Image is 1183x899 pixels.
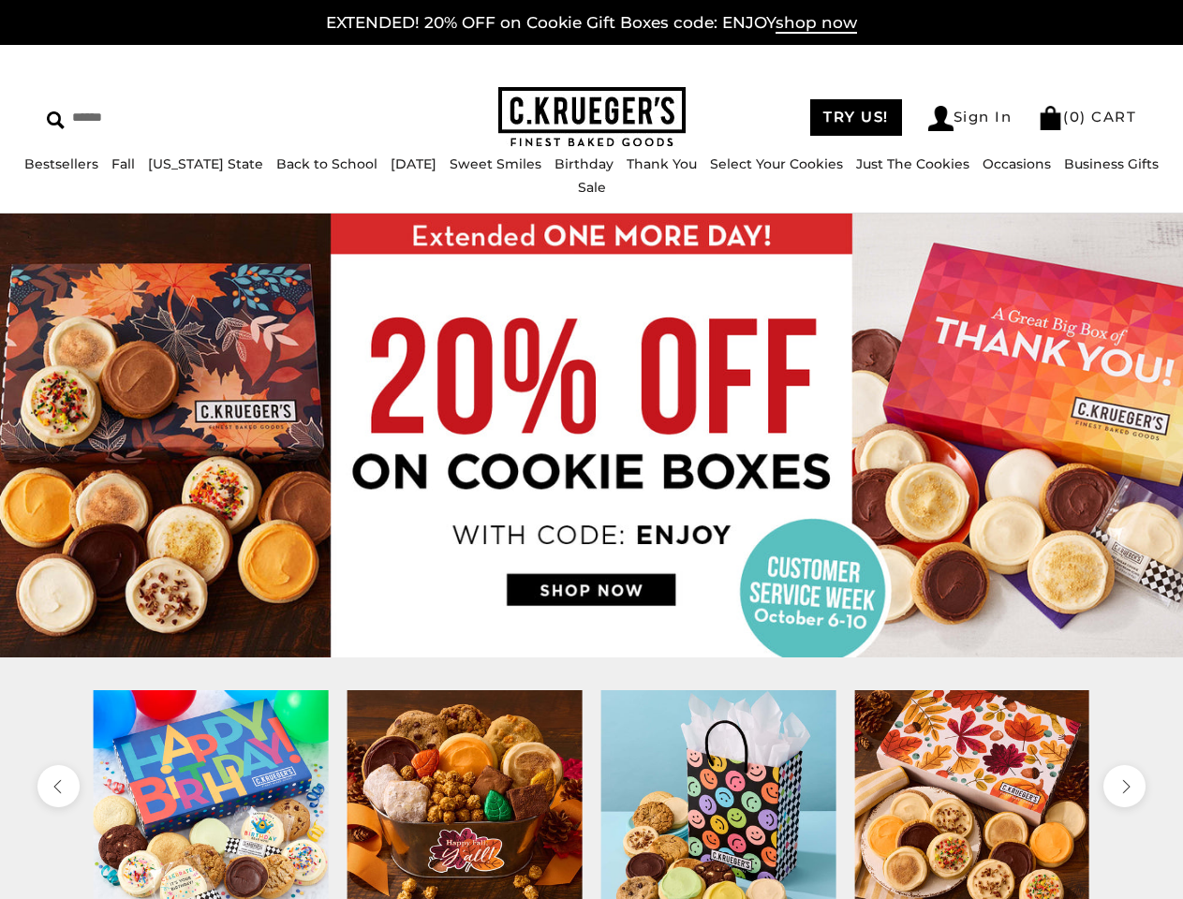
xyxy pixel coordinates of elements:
[928,106,1013,131] a: Sign In
[627,155,697,172] a: Thank You
[498,87,686,148] img: C.KRUEGER'S
[24,155,98,172] a: Bestsellers
[391,155,436,172] a: [DATE]
[37,765,80,807] button: previous
[276,155,377,172] a: Back to School
[111,155,135,172] a: Fall
[47,111,65,129] img: Search
[983,155,1051,172] a: Occasions
[928,106,954,131] img: Account
[856,155,969,172] a: Just The Cookies
[1038,108,1136,125] a: (0) CART
[47,103,296,132] input: Search
[450,155,541,172] a: Sweet Smiles
[148,155,263,172] a: [US_STATE] State
[776,13,857,34] span: shop now
[578,179,606,196] a: Sale
[1038,106,1063,130] img: Bag
[1070,108,1081,125] span: 0
[1064,155,1159,172] a: Business Gifts
[810,99,902,136] a: TRY US!
[326,13,857,34] a: EXTENDED! 20% OFF on Cookie Gift Boxes code: ENJOYshop now
[710,155,843,172] a: Select Your Cookies
[555,155,614,172] a: Birthday
[1103,765,1146,807] button: next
